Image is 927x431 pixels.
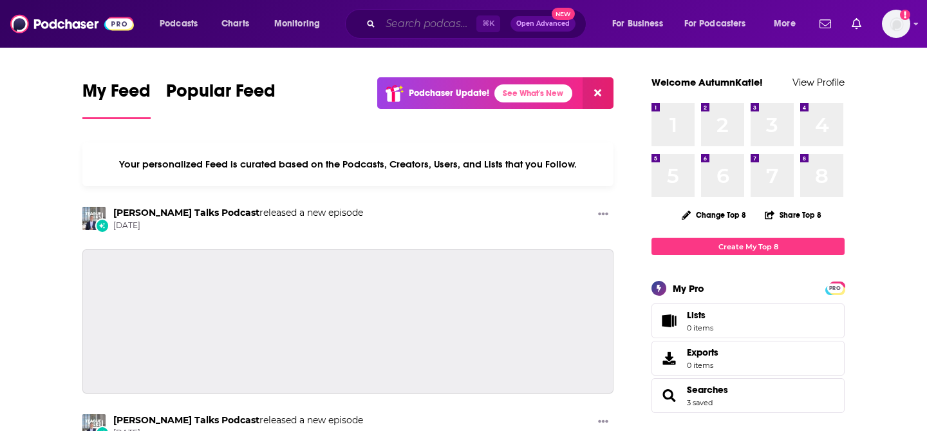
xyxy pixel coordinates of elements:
[656,349,682,367] span: Exports
[687,323,713,332] span: 0 items
[651,238,845,255] a: Create My Top 8
[651,378,845,413] span: Searches
[516,21,570,27] span: Open Advanced
[82,207,106,230] img: Teague Talks Podcast
[882,10,910,38] button: Show profile menu
[82,80,151,110] span: My Feed
[814,13,836,35] a: Show notifications dropdown
[213,14,257,34] a: Charts
[552,8,575,20] span: New
[113,414,363,426] h3: released a new episode
[409,88,489,99] p: Podchaser Update!
[494,84,572,102] a: See What's New
[221,15,249,33] span: Charts
[476,15,500,32] span: ⌘ K
[764,202,822,227] button: Share Top 8
[687,347,718,358] span: Exports
[510,16,576,32] button: Open AdvancedNew
[774,15,796,33] span: More
[687,361,718,370] span: 0 items
[847,13,866,35] a: Show notifications dropdown
[160,15,198,33] span: Podcasts
[113,207,363,219] h3: released a new episode
[882,10,910,38] img: User Profile
[593,414,613,430] button: Show More Button
[593,207,613,223] button: Show More Button
[82,142,613,186] div: Your personalized Feed is curated based on the Podcasts, Creators, Users, and Lists that you Follow.
[166,80,276,110] span: Popular Feed
[113,207,259,218] a: Teague Talks Podcast
[827,283,843,293] span: PRO
[166,80,276,119] a: Popular Feed
[687,398,713,407] a: 3 saved
[274,15,320,33] span: Monitoring
[687,309,706,321] span: Lists
[651,76,763,88] a: Welcome AutumnKatie!
[687,309,713,321] span: Lists
[676,14,765,34] button: open menu
[651,341,845,376] a: Exports
[151,14,214,34] button: open menu
[656,387,682,405] a: Searches
[684,15,746,33] span: For Podcasters
[651,303,845,338] a: Lists
[10,12,134,36] img: Podchaser - Follow, Share and Rate Podcasts
[113,414,259,426] a: Teague Talks Podcast
[357,9,599,39] div: Search podcasts, credits, & more...
[674,207,754,223] button: Change Top 8
[612,15,663,33] span: For Business
[113,220,363,231] span: [DATE]
[792,76,845,88] a: View Profile
[900,10,910,20] svg: Add a profile image
[82,80,151,119] a: My Feed
[603,14,679,34] button: open menu
[656,312,682,330] span: Lists
[687,384,728,396] a: Searches
[882,10,910,38] span: Logged in as AutumnKatie
[765,14,812,34] button: open menu
[95,218,109,233] div: New Episode
[827,283,843,292] a: PRO
[265,14,337,34] button: open menu
[673,282,704,294] div: My Pro
[380,14,476,34] input: Search podcasts, credits, & more...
